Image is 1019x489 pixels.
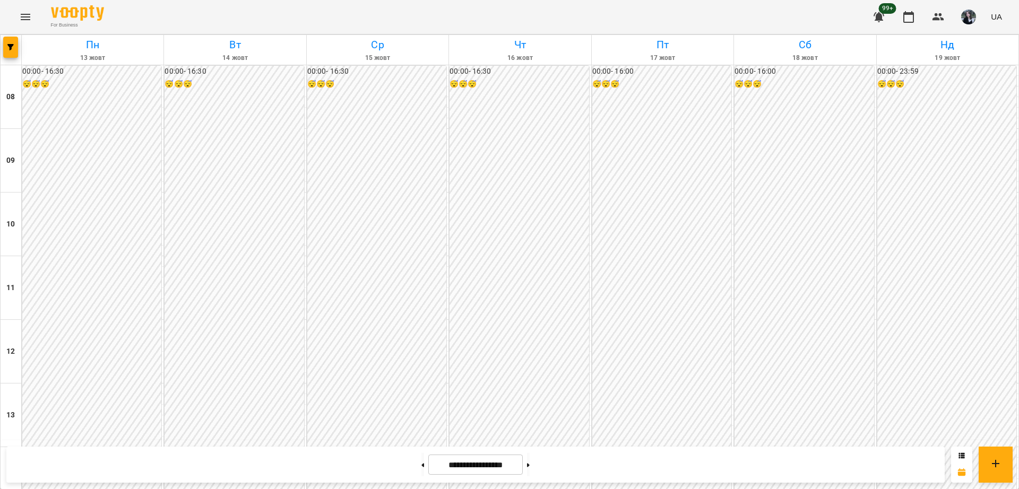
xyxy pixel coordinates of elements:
h6: 😴😴😴 [735,78,874,90]
h6: 00:00 - 16:30 [165,66,304,77]
h6: Вт [166,37,304,53]
h6: Ср [308,37,447,53]
h6: 00:00 - 16:00 [592,66,731,77]
span: For Business [51,22,104,29]
h6: 13 [6,409,15,421]
h6: Чт [451,37,589,53]
h6: Пт [593,37,732,53]
img: Voopty Logo [51,5,104,21]
h6: 😴😴😴 [877,78,1016,90]
h6: 14 жовт [166,53,304,63]
h6: Сб [736,37,874,53]
h6: 00:00 - 23:59 [877,66,1016,77]
h6: 10 [6,219,15,230]
h6: 19 жовт [878,53,1017,63]
h6: 00:00 - 16:00 [735,66,874,77]
h6: 18 жовт [736,53,874,63]
h6: 00:00 - 16:30 [450,66,589,77]
h6: 12 [6,346,15,357]
h6: 😴😴😴 [450,78,589,90]
h6: 00:00 - 16:30 [22,66,161,77]
h6: 00:00 - 16:30 [307,66,446,77]
img: 91885ff653e4a9d6131c60c331ff4ae6.jpeg [961,10,976,24]
button: UA [987,7,1006,27]
h6: 13 жовт [23,53,162,63]
h6: 😴😴😴 [592,78,731,90]
h6: 😴😴😴 [22,78,161,90]
h6: 08 [6,91,15,103]
h6: 16 жовт [451,53,589,63]
h6: 11 [6,282,15,294]
h6: 15 жовт [308,53,447,63]
span: UA [991,11,1002,22]
button: Menu [13,4,38,30]
h6: Пн [23,37,162,53]
h6: 😴😴😴 [165,78,304,90]
h6: 😴😴😴 [307,78,446,90]
h6: 17 жовт [593,53,732,63]
span: 99+ [879,3,896,14]
h6: 09 [6,155,15,167]
h6: Нд [878,37,1017,53]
